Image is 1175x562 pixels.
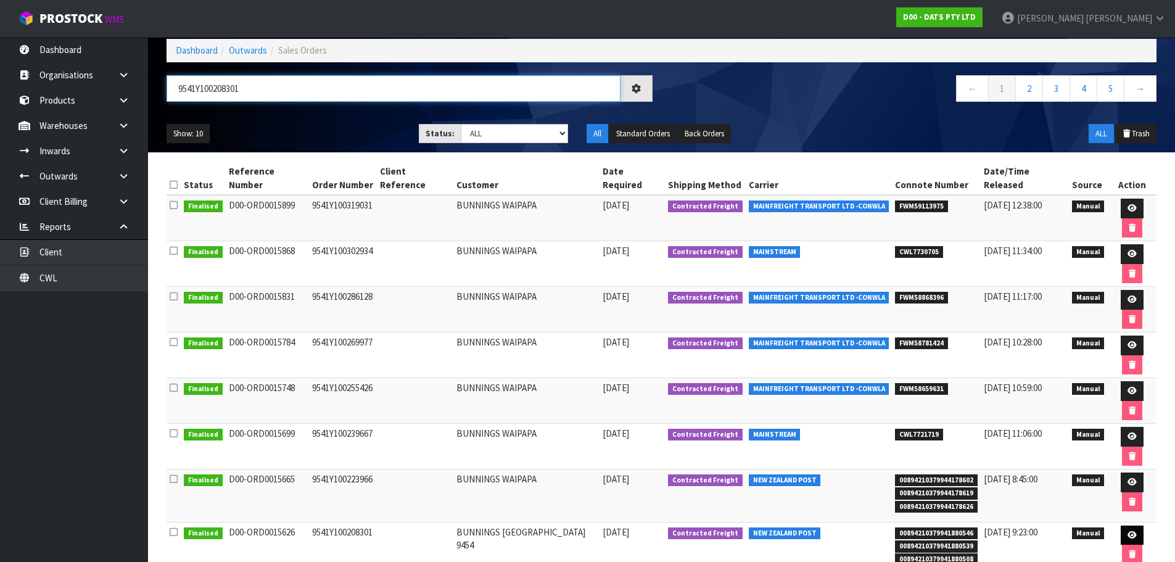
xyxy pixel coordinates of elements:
span: Manual [1072,292,1105,304]
span: [DATE] 12:38:00 [984,199,1042,211]
span: Manual [1072,246,1105,258]
a: → [1124,75,1156,102]
td: 9541Y100223966 [309,469,377,523]
a: 4 [1070,75,1097,102]
th: Date Required [600,162,666,195]
span: FWM58868396 [895,292,948,304]
span: Manual [1072,527,1105,540]
th: Reference Number [226,162,309,195]
td: 9541Y100269977 [309,333,377,378]
button: Trash [1115,124,1156,144]
span: 00894210379944178619 [895,487,978,500]
span: [DATE] [603,245,629,257]
td: 9541Y100239667 [309,424,377,469]
span: NEW ZEALAND POST [749,474,821,487]
a: ← [956,75,989,102]
td: BUNNINGS WAIPAPA [453,469,600,523]
span: Contracted Freight [668,246,743,258]
span: 00894210379944178602 [895,474,978,487]
span: CWL7721719 [895,429,943,441]
td: D00-ORD0015748 [226,378,309,424]
span: [DATE] [603,428,629,439]
span: Finalised [184,383,223,395]
span: [DATE] 11:17:00 [984,291,1042,302]
span: [PERSON_NAME] [1086,12,1152,24]
span: [DATE] 10:28:00 [984,336,1042,348]
span: MAINFREIGHT TRANSPORT LTD -CONWLA [749,383,889,395]
td: BUNNINGS WAIPAPA [453,195,600,241]
a: Dashboard [176,44,218,56]
span: Contracted Freight [668,429,743,441]
td: D00-ORD0015784 [226,333,309,378]
td: BUNNINGS WAIPAPA [453,241,600,287]
td: D00-ORD0015831 [226,287,309,333]
span: [DATE] [603,291,629,302]
a: D00 - DATS PTY LTD [896,7,983,27]
a: 1 [988,75,1016,102]
span: ProStock [39,10,102,27]
span: Finalised [184,429,223,441]
th: Shipping Method [665,162,746,195]
span: [DATE] 11:06:00 [984,428,1042,439]
span: Finalised [184,200,223,213]
a: 2 [1015,75,1043,102]
span: [DATE] [603,199,629,211]
span: MAINFREIGHT TRANSPORT LTD -CONWLA [749,337,889,350]
td: 9541Y100286128 [309,287,377,333]
th: Source [1069,162,1108,195]
td: BUNNINGS WAIPAPA [453,424,600,469]
span: CWL7730705 [895,246,943,258]
td: BUNNINGS WAIPAPA [453,378,600,424]
span: Finalised [184,527,223,540]
span: Sales Orders [278,44,327,56]
span: 00894210379941880539 [895,540,978,553]
span: Manual [1072,383,1105,395]
td: 9541Y100319031 [309,195,377,241]
span: FWM58781424 [895,337,948,350]
td: D00-ORD0015699 [226,424,309,469]
span: Contracted Freight [668,200,743,213]
button: ALL [1089,124,1114,144]
span: Finalised [184,474,223,487]
span: Manual [1072,429,1105,441]
th: Order Number [309,162,377,195]
th: Carrier [746,162,893,195]
span: [DATE] 9:23:00 [984,526,1037,538]
span: Contracted Freight [668,292,743,304]
span: Manual [1072,474,1105,487]
th: Action [1107,162,1156,195]
td: 9541Y100255426 [309,378,377,424]
td: BUNNINGS WAIPAPA [453,287,600,333]
button: Back Orders [678,124,731,144]
a: 3 [1042,75,1070,102]
a: Outwards [229,44,267,56]
span: 00894210379944178626 [895,501,978,513]
span: Contracted Freight [668,383,743,395]
span: MAINSTREAM [749,429,801,441]
span: [DATE] [603,336,629,348]
span: [DATE] [603,382,629,394]
button: Show: 10 [167,124,210,144]
span: [DATE] 8:45:00 [984,473,1037,485]
span: Finalised [184,292,223,304]
span: Contracted Freight [668,337,743,350]
span: [DATE] [603,526,629,538]
td: D00-ORD0015868 [226,241,309,287]
td: BUNNINGS WAIPAPA [453,333,600,378]
small: WMS [105,14,124,25]
strong: Status: [426,128,455,139]
span: 00894210379941880546 [895,527,978,540]
strong: D00 - DATS PTY LTD [903,12,976,22]
td: D00-ORD0015665 [226,469,309,523]
span: [DATE] 10:59:00 [984,382,1042,394]
th: Connote Number [892,162,981,195]
th: Date/Time Released [981,162,1069,195]
span: Manual [1072,337,1105,350]
span: FWM59113975 [895,200,948,213]
th: Status [181,162,226,195]
nav: Page navigation [671,75,1157,105]
button: All [587,124,608,144]
span: NEW ZEALAND POST [749,527,821,540]
span: FWM58659631 [895,383,948,395]
th: Customer [453,162,600,195]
